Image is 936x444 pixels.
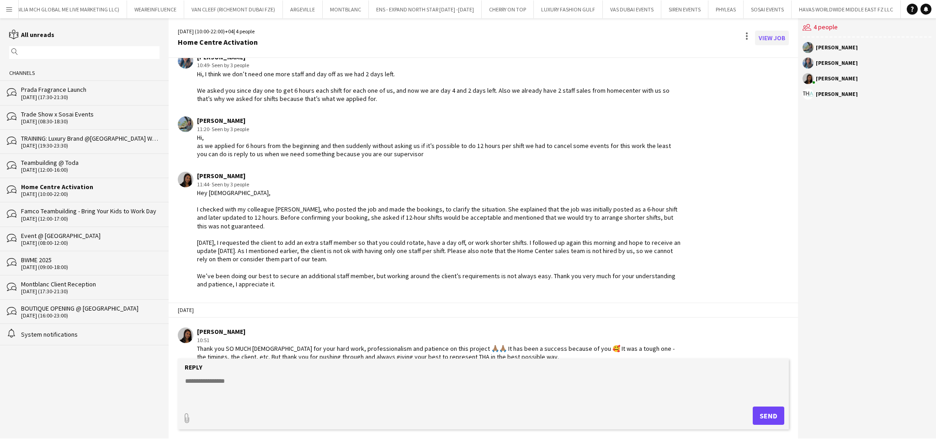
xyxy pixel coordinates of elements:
[197,125,681,133] div: 11:20
[21,159,160,167] div: Teambuilding @ Toda
[21,232,160,240] div: Event @ [GEOGRAPHIC_DATA]
[197,336,681,344] div: 10:51
[209,181,249,188] span: · Seen by 3 people
[197,180,681,189] div: 11:44
[197,344,681,370] div: Thank you SO MUCH [DEMOGRAPHIC_DATA] for your hard work, professionalism and patience on this pro...
[283,0,323,18] button: ARGEVILLE
[178,27,258,36] div: [DATE] (10:00-22:00) | 4 people
[21,167,160,173] div: [DATE] (12:00-16:00)
[197,116,681,125] div: [PERSON_NAME]
[21,240,160,246] div: [DATE] (08:00-12:00)
[603,0,661,18] button: VAS DUBAI EVENTS
[816,45,858,50] div: [PERSON_NAME]
[21,288,160,295] div: [DATE] (17:30-21:30)
[323,0,369,18] button: MONTBLANC
[21,118,160,125] div: [DATE] (08:30-18:30)
[21,143,160,149] div: [DATE] (19:30-23:30)
[803,18,931,37] div: 4 people
[209,126,249,132] span: · Seen by 3 people
[744,0,792,18] button: SOSAI EVENTS
[755,31,789,45] a: View Job
[127,0,184,18] button: WEAREINFLUENCE
[21,207,160,215] div: Famco Teambuilding - Bring Your Kids to Work Day
[534,0,603,18] button: LUXURY FASHION GULF
[184,0,283,18] button: VAN CLEEF (RICHEMONT DUBAI FZE)
[197,189,681,288] div: Hey [DEMOGRAPHIC_DATA], I checked with my colleague [PERSON_NAME], who posted the job and made th...
[178,38,258,46] div: Home Centre Activation
[197,172,681,180] div: [PERSON_NAME]
[21,191,160,197] div: [DATE] (10:00-22:00)
[21,216,160,222] div: [DATE] (12:00-17:00)
[661,0,708,18] button: SIREN EVENTS
[21,280,160,288] div: Montblanc Client Reception
[21,134,160,143] div: TRAINING: Luxury Brand @[GEOGRAPHIC_DATA] Watch Week 2025
[21,110,160,118] div: Trade Show x Sosai Events
[197,61,681,69] div: 10:49
[792,0,901,18] button: HAVAS WORLDWIDE MIDDLE EAST FZ LLC
[816,60,858,66] div: [PERSON_NAME]
[708,0,744,18] button: PHYLEAS
[21,330,160,338] div: System notifications
[816,76,858,81] div: [PERSON_NAME]
[21,264,160,270] div: [DATE] (09:00-18:00)
[197,328,681,336] div: [PERSON_NAME]
[21,85,160,94] div: Prada Fragrance Launch
[21,94,160,100] div: [DATE] (17:30-21:30)
[21,183,160,191] div: Home Centre Activation
[225,28,234,35] span: +04
[197,70,681,103] div: Hi, I think we don’t need one more staff and day off as we had 2 days left. We asked you since da...
[816,91,858,97] div: [PERSON_NAME]
[169,302,798,318] div: [DATE]
[369,0,482,18] button: ENS - EXPAND NORTH STAR [DATE] -[DATE]
[209,62,249,69] span: · Seen by 3 people
[21,256,160,264] div: BWME 2025
[482,0,534,18] button: CHERRY ON TOP
[753,407,784,425] button: Send
[185,363,202,371] label: Reply
[21,304,160,312] div: BOUTIQUE OPENING @ [GEOGRAPHIC_DATA]
[21,312,160,319] div: [DATE] (16:00-23:00)
[9,31,54,39] a: All unreads
[197,133,681,159] div: Hi, as we applied for 6 hours from the beginning and then suddenly without asking us if it’s poss...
